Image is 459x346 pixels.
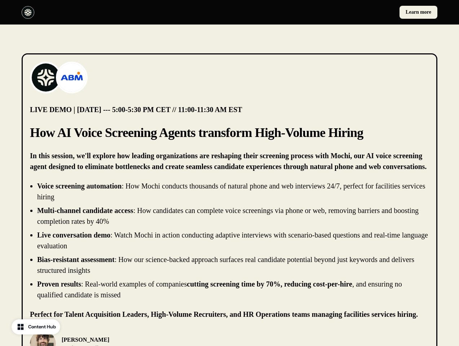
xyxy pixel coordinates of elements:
strong: cutting screening time by 70%, reducing cost-per-hire [187,280,352,288]
a: Learn more [400,6,437,19]
strong: Proven results [37,280,81,288]
p: : Real-world examples of companies , and ensuring no qualified candidate is missed [37,280,402,299]
div: Content Hub [28,323,56,331]
p: : Watch Mochi in action conducting adaptive interviews with scenario-based questions and real-tim... [37,231,428,250]
strong: Voice screening automation [37,182,122,190]
button: Content Hub [12,319,60,334]
strong: Live conversation demo [37,231,110,239]
strong: Perfect for Talent Acquisition Leaders, High-Volume Recruiters, and HR Operations teams managing ... [30,310,418,318]
p: [PERSON_NAME] [62,336,148,344]
p: How AI Voice Screening Agents transform High-Volume Hiring [30,124,429,142]
strong: In this session, we'll explore how leading organizations are reshaping their screening process wi... [30,152,427,170]
p: : How Mochi conducts thousands of natural phone and web interviews 24/7, perfect for facilities s... [37,182,425,201]
strong: LIVE DEMO | [DATE] --- 5:00-5:30 PM CET // 11:00-11:30 AM EST [30,106,242,114]
p: : How our science-backed approach surfaces real candidate potential beyond just keywords and deli... [37,256,414,274]
strong: Multi-channel candidate access [37,207,133,214]
p: : How candidates can complete voice screenings via phone or web, removing barriers and boosting c... [37,207,419,225]
strong: Bias-resistant assessment [37,256,115,263]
